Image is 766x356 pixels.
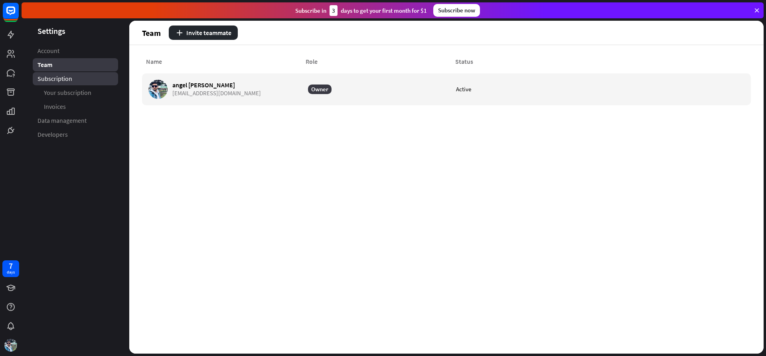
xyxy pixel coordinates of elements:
[433,4,480,17] div: Subscribe now
[308,85,332,94] div: Owner
[7,269,15,275] div: days
[330,5,338,16] div: 3
[302,58,451,65] div: Role
[22,26,129,36] header: Settings
[38,47,59,55] span: Account
[38,61,52,69] span: Team
[172,81,261,89] span: angel [PERSON_NAME]
[33,128,118,141] a: Developers
[33,72,118,85] a: Subscription
[44,102,66,111] span: Invoices
[38,130,68,139] span: Developers
[33,114,118,127] a: Data management
[38,116,87,125] span: Data management
[456,86,471,93] div: Active
[33,100,118,113] a: Invoices
[142,58,302,65] div: Name
[295,5,427,16] div: Subscribe in days to get your first month for $1
[451,58,601,65] div: Status
[33,44,118,57] a: Account
[33,86,118,99] a: Your subscription
[6,3,30,27] button: Open LiveChat chat widget
[44,89,91,97] span: Your subscription
[2,260,19,277] a: 7 days
[38,75,72,83] span: Subscription
[172,90,261,97] span: [EMAIL_ADDRESS][DOMAIN_NAME]
[9,262,13,269] div: 7
[129,21,764,45] header: Team
[169,26,238,40] button: Invite teammate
